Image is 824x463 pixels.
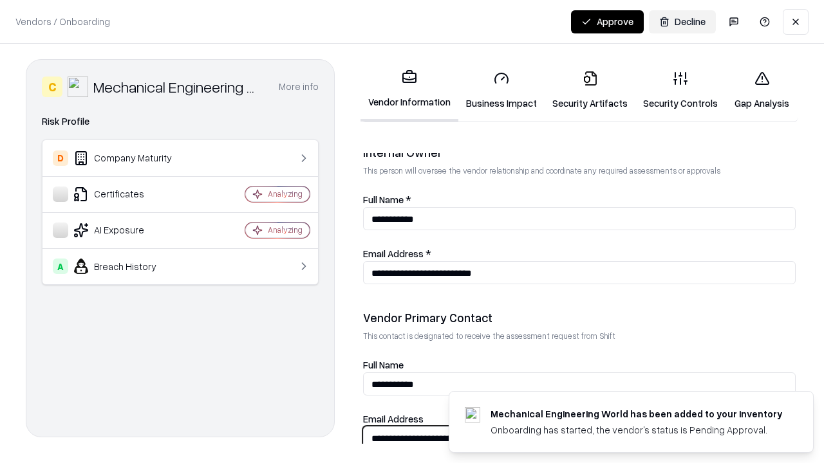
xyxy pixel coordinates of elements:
[279,75,319,98] button: More info
[363,194,411,205] label: Full Name *
[363,413,424,424] label: Email Address
[360,59,458,122] a: Vendor Information
[363,331,796,341] p: This contact is designated to receive the assessment request from Shift
[491,423,782,437] div: Onboarding has started, the vendor's status is Pending Approval.
[93,77,263,97] div: Mechanical Engineering World
[53,150,68,166] div: D
[363,145,796,160] div: Internal Owner
[53,222,207,238] div: AI Exposure
[491,407,782,421] div: Mechanical Engineering World has been added to your inventory
[53,186,207,202] div: Certificates
[726,60,798,120] a: Gap Analysis
[649,10,716,33] button: Decline
[268,188,303,199] div: Analyzing
[363,310,796,325] div: Vendor Primary Contact
[268,224,303,235] div: Analyzing
[571,10,644,33] button: Approve
[53,259,207,274] div: Breach History
[465,407,480,422] img: mechanical-knowledge.com
[53,150,207,166] div: Company Maturity
[635,60,726,120] a: Security Controls
[53,259,68,274] div: A
[363,165,796,176] p: This person will oversee the vendor relationship and coordinate any required assessments or appro...
[363,359,404,370] label: Full Name
[545,60,635,120] a: Security Artifacts
[363,248,431,259] label: Email Address *
[15,15,110,28] p: Vendors / Onboarding
[42,77,62,97] div: C
[42,114,319,129] div: Risk Profile
[68,77,88,97] img: Mechanical Engineering World
[458,60,545,120] a: Business Impact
